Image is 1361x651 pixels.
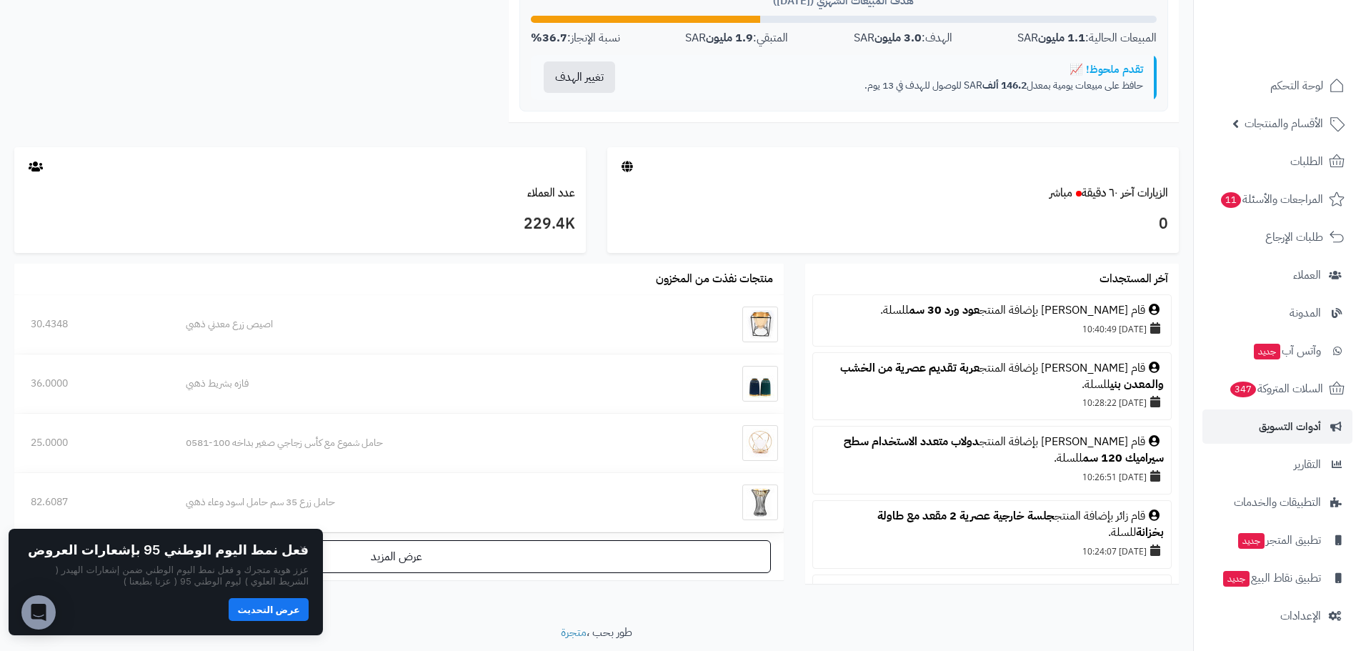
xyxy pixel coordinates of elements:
[1238,533,1265,549] span: جديد
[21,595,56,630] div: فتح برنامج مراسلة Intercom
[840,359,1164,393] a: عربة تقديم عصرية من الخشب والمعدن بني
[1270,76,1323,96] span: لوحة التحكم
[618,212,1168,237] h3: 0
[742,307,778,342] img: اصيص زرع معدني ذهبي
[1237,530,1321,550] span: تطبيق المتجر
[820,360,1164,393] div: قام [PERSON_NAME] بإضافة المنتج للسلة.
[1202,334,1352,368] a: وآتس آبجديد
[874,29,922,46] strong: 3.0 مليون
[1202,409,1352,444] a: أدوات التسويق
[1259,417,1321,437] span: أدوات التسويق
[639,62,1143,77] div: تقدم ملحوظ! 📈
[186,495,662,510] div: حامل زرع 35 سم حامل اسود وعاء ذهبي
[820,302,1164,319] div: قام [PERSON_NAME] بإضافة المنتج للسلة.
[1017,30,1157,46] div: المبيعات الحالية: SAR
[186,377,662,391] div: فازه بشريط ذهبي
[909,302,979,319] a: عود ورد 30 سم
[1202,447,1352,482] a: التقارير
[1202,258,1352,292] a: العملاء
[531,29,567,46] strong: 36.7%
[820,434,1164,467] div: قام [PERSON_NAME] بإضافة المنتج للسلة.
[742,425,778,461] img: حامل شموع مع كأس زجاجي صغير بداخه 100-0581
[1245,114,1323,134] span: الأقسام والمنتجات
[1202,372,1352,406] a: السلات المتروكة347
[229,598,309,621] button: عرض التحديث
[1230,382,1256,397] span: 347
[1050,184,1168,202] a: الزيارات آخر ٦٠ دقيقةمباشر
[1254,344,1280,359] span: جديد
[820,467,1164,487] div: [DATE] 10:26:51
[31,495,153,510] div: 82.6087
[25,212,575,237] h3: 229.4K
[685,30,788,46] div: المتبقي: SAR
[186,436,662,450] div: حامل شموع مع كأس زجاجي صغير بداخه 100-0581
[31,377,153,391] div: 36.0000
[877,507,1164,541] a: جلسة خارجية عصرية 2 مقعد مع طاولة بخزانة
[1252,341,1321,361] span: وآتس آب
[1202,144,1352,179] a: الطلبات
[1221,192,1241,208] span: 11
[820,319,1164,339] div: [DATE] 10:40:49
[23,540,771,573] a: عرض المزيد
[561,624,587,641] a: متجرة
[1202,69,1352,103] a: لوحة التحكم
[1202,523,1352,557] a: تطبيق المتجرجديد
[1202,296,1352,330] a: المدونة
[1202,599,1352,633] a: الإعدادات
[1038,29,1085,46] strong: 1.1 مليون
[1280,606,1321,626] span: الإعدادات
[982,78,1027,93] strong: 146.2 ألف
[895,582,979,599] a: طاولة زينة مع مرآة
[531,30,620,46] div: نسبة الإنجاز:
[854,30,952,46] div: الهدف: SAR
[656,273,773,286] h3: منتجات نفذت من المخزون
[1290,151,1323,172] span: الطلبات
[1264,38,1347,68] img: logo-2.png
[820,392,1164,412] div: [DATE] 10:28:22
[639,79,1143,93] p: حافظ على مبيعات يومية بمعدل SAR للوصول للهدف في 13 يوم.
[742,366,778,402] img: فازه بشريط ذهبي
[1234,492,1321,512] span: التطبيقات والخدمات
[1202,561,1352,595] a: تطبيق نقاط البيعجديد
[844,433,1164,467] a: دولاب متعدد الاستخدام سطح سيراميك 120 سم
[31,317,153,332] div: 30.4348
[742,484,778,520] img: حامل زرع 35 سم حامل اسود وعاء ذهبي
[1294,454,1321,474] span: التقارير
[820,541,1164,561] div: [DATE] 10:24:07
[544,61,615,93] button: تغيير الهدف
[820,582,1164,599] div: قام [PERSON_NAME] بإضافة المنتج للسلة.
[28,543,309,557] h2: فعل نمط اليوم الوطني 95 بإشعارات العروض
[186,317,662,332] div: اصيص زرع معدني ذهبي
[23,564,309,587] p: عزز هوية متجرك و فعل نمط اليوم الوطني ضمن إشعارات الهيدر ( الشريط العلوي ) ليوم الوطني 95 ( عزنا ...
[1222,568,1321,588] span: تطبيق نقاط البيع
[1290,303,1321,323] span: المدونة
[1220,189,1323,209] span: المراجعات والأسئلة
[31,436,153,450] div: 25.0000
[706,29,753,46] strong: 1.9 مليون
[1293,265,1321,285] span: العملاء
[1100,273,1168,286] h3: آخر المستجدات
[1265,227,1323,247] span: طلبات الإرجاع
[527,184,575,202] a: عدد العملاء
[1202,182,1352,217] a: المراجعات والأسئلة11
[1202,220,1352,254] a: طلبات الإرجاع
[1229,379,1323,399] span: السلات المتروكة
[820,508,1164,541] div: قام زائر بإضافة المنتج للسلة.
[1050,184,1072,202] small: مباشر
[1202,485,1352,520] a: التطبيقات والخدمات
[1223,571,1250,587] span: جديد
